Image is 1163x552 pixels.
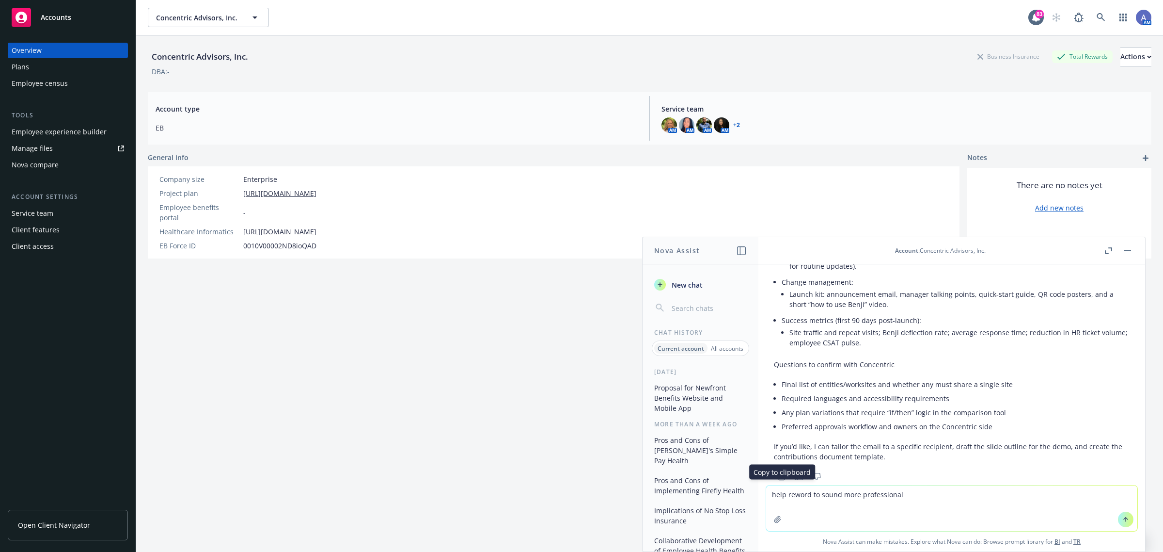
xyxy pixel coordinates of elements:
span: Service team [661,104,1144,114]
div: Account settings [8,192,128,202]
a: Nova compare [8,157,128,173]
div: 83 [1035,10,1044,18]
div: Concentric Advisors, Inc. [148,50,252,63]
div: EB Force ID [159,241,239,251]
a: Add new notes [1035,203,1084,213]
span: 0010V00002ND8ioQAD [243,241,316,251]
a: Service team [8,206,128,221]
span: Open Client Navigator [18,520,90,530]
a: Overview [8,43,128,58]
div: Employee benefits portal [159,202,239,223]
div: Employee experience builder [12,124,107,140]
textarea: help reword to sound more professional [766,486,1137,531]
a: Start snowing [1047,8,1066,27]
li: Preferred approvals workflow and owners on the Concentric side [782,420,1130,434]
div: : Concentric Advisors, Inc. [895,246,986,255]
input: Search chats [670,301,747,315]
li: Any plan variations that require “if/then” logic in the comparison tool [782,406,1130,420]
div: Service team [12,206,53,221]
a: Plans [8,59,128,75]
a: BI [1054,537,1060,546]
li: Required languages and accessibility requirements [782,391,1130,406]
div: Nova compare [12,157,59,173]
a: Client features [8,222,128,238]
img: photo [679,117,694,133]
div: More than a week ago [643,420,758,428]
button: Implications of No Stop Loss Insurance [650,503,751,529]
span: Account [895,246,918,255]
a: +2 [733,122,740,128]
button: Proposal for Newfront Benefits Website and Mobile App [650,380,751,416]
button: Pros and Cons of Implementing Firefly Health [650,472,751,499]
span: There are no notes yet [1017,179,1102,191]
span: - [243,208,246,218]
button: Concentric Advisors, Inc. [148,8,269,27]
div: [DATE] [643,368,758,376]
p: Questions to confirm with Concentric [774,359,1130,370]
div: DBA: - [152,66,170,77]
li: Launch kit: announcement email, manager talking points, quick‑start guide, QR code posters, and a... [789,287,1130,311]
div: Overview [12,43,42,58]
span: EB [156,123,638,133]
p: All accounts [711,344,743,353]
div: Client features [12,222,60,238]
img: photo [1136,10,1151,25]
a: TR [1073,537,1081,546]
p: Current account [658,344,704,353]
div: Chat History [643,328,758,337]
div: Company size [159,174,239,184]
div: Plans [12,59,29,75]
li: Site traffic and repeat visits; Benji deflection rate; average response time; reduction in HR tic... [789,325,1130,350]
li: Change management: [782,275,1130,313]
li: Success metrics (first 90 days post‑launch): [782,313,1130,352]
a: [URL][DOMAIN_NAME] [243,227,316,237]
img: photo [661,117,677,133]
li: Final list of entities/worksites and whether any must share a single site [782,377,1130,391]
div: Total Rewards [1052,50,1113,63]
a: Manage files [8,141,128,156]
div: Manage files [12,141,53,156]
a: Switch app [1114,8,1133,27]
a: [URL][DOMAIN_NAME] [243,188,316,198]
a: Employee census [8,76,128,91]
a: Report a Bug [1069,8,1088,27]
span: Accounts [41,14,71,21]
button: Thumbs down [809,470,824,483]
div: Actions [1120,48,1151,66]
a: Accounts [8,4,128,31]
a: add [1140,152,1151,164]
span: Account type [156,104,638,114]
div: Healthcare Informatics [159,227,239,237]
a: Employee experience builder [8,124,128,140]
span: General info [148,152,189,162]
img: photo [696,117,712,133]
span: Enterprise [243,174,277,184]
p: Copy to clipboard [754,467,811,477]
div: Business Insurance [973,50,1044,63]
span: Concentric Advisors, Inc. [156,13,240,23]
a: Client access [8,239,128,254]
span: New chat [670,280,703,290]
div: Project plan [159,188,239,198]
div: Client access [12,239,54,254]
div: Tools [8,111,128,120]
button: Pros and Cons of [PERSON_NAME]'s Simple Pay Health [650,432,751,469]
p: If you’d like, I can tailor the email to a specific recipient, draft the slide outline for the de... [774,441,1130,462]
span: Nova Assist can make mistakes. Explore what Nova can do: Browse prompt library for and [762,532,1141,552]
button: Actions [1120,47,1151,66]
div: Employee census [12,76,68,91]
span: Notes [967,152,987,164]
img: photo [714,117,729,133]
a: Search [1091,8,1111,27]
h1: Nova Assist [654,245,700,256]
button: New chat [650,276,751,293]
